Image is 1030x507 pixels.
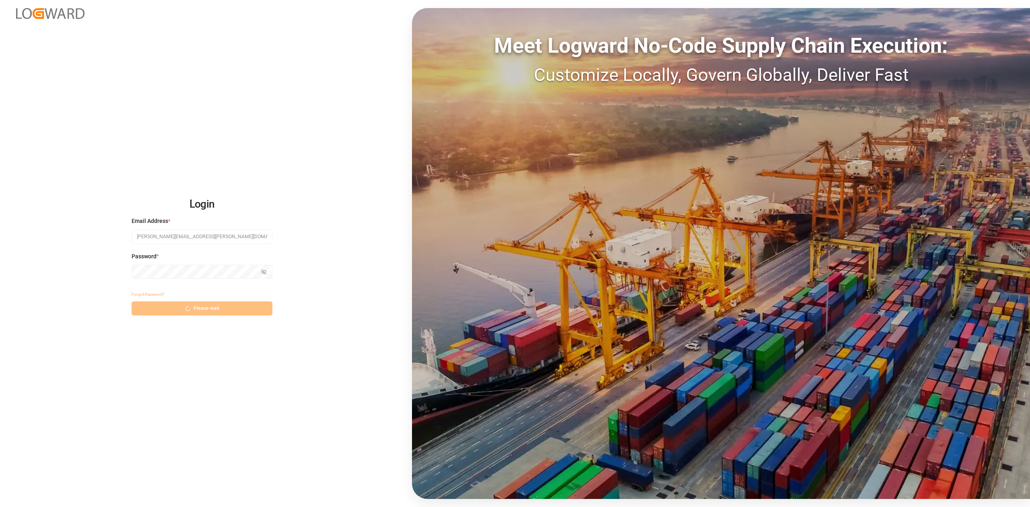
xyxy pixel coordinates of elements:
[412,30,1030,62] div: Meet Logward No-Code Supply Chain Execution:
[132,252,157,261] span: Password
[16,8,84,19] img: Logward_new_orange.png
[132,192,272,217] h2: Login
[412,62,1030,88] div: Customize Locally, Govern Globally, Deliver Fast
[132,217,168,225] span: Email Address
[132,230,272,244] input: Enter your email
